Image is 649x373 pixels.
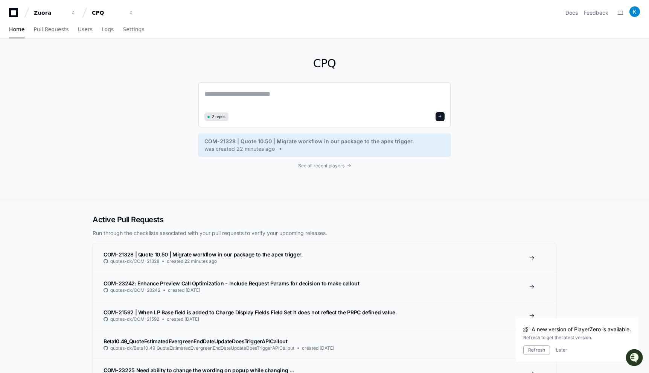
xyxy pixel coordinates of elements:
[110,287,160,293] span: quotes-dx/COM-23242
[104,309,397,315] span: COM-21592 | When LP Base field is added to Charge Display Fields Field Set it does not reflect th...
[9,21,24,38] a: Home
[565,9,578,17] a: Docs
[629,6,640,17] img: ACg8ocIif0STc2oPks-6hgyBTcxjpK6op6tYi9m55RDqfq1Ngdzrew=s96-c
[302,345,334,351] span: created [DATE]
[78,21,93,38] a: Users
[93,229,556,237] p: Run through the checklists associated with your pull requests to verify your upcoming releases.
[532,326,631,333] span: A new version of PlayerZero is available.
[93,330,556,359] a: Beta10.49_QuoteEstimatedEvergreenEndDateUpdateDoesTriggerAPICalloutquotes-dx/Beta10.49_QuoteEstim...
[167,316,199,322] span: created [DATE]
[34,21,69,38] a: Pull Requests
[198,57,451,70] h1: CPQ
[89,6,137,20] button: CPQ
[584,9,608,17] button: Feedback
[75,79,91,85] span: Pylon
[93,243,556,272] a: COM-21328 | Quote 10.50 | Migrate workflow in our package to the apex trigger.quotes-dx/COM-21328...
[110,316,159,322] span: quotes-dx/COM-21592
[204,138,445,153] a: COM-21328 | Quote 10.50 | Migrate workflow in our package to the apex trigger.was created 22 minu...
[556,347,567,353] button: Later
[104,338,288,344] span: Beta10.49_QuoteEstimatedEvergreenEndDateUpdateDoesTriggerAPICallout
[8,56,21,70] img: 1756235613930-3d25f9e4-fa56-45dd-b3ad-e072dfbd1548
[167,258,217,264] span: created 22 minutes ago
[93,301,556,330] a: COM-21592 | When LP Base field is added to Charge Display Fields Field Set it does not reflect th...
[8,8,23,23] img: PlayerZero
[198,163,451,169] a: See all recent players
[128,58,137,67] button: Start new chat
[523,335,631,341] div: Refresh to get the latest version.
[34,9,66,17] div: Zuora
[53,79,91,85] a: Powered byPylon
[110,345,294,351] span: quotes-dx/Beta10.49_QuoteEstimatedEvergreenEndDateUpdateDoesTriggerAPICallout
[26,56,123,64] div: Start new chat
[523,345,550,355] button: Refresh
[625,348,645,368] iframe: Open customer support
[78,27,93,32] span: Users
[9,27,24,32] span: Home
[93,272,556,301] a: COM-23242: Enhance Preview Call Optimization - Include Request Params for decision to make callou...
[102,21,114,38] a: Logs
[110,258,159,264] span: quotes-dx/COM-21328
[168,287,200,293] span: created [DATE]
[204,145,275,153] span: was created 22 minutes ago
[123,27,144,32] span: Settings
[102,27,114,32] span: Logs
[92,9,124,17] div: CPQ
[104,280,360,287] span: COM-23242: Enhance Preview Call Optimization - Include Request Params for decision to make callout
[26,64,109,70] div: We're offline, but we'll be back soon!
[104,251,303,258] span: COM-21328 | Quote 10.50 | Migrate workflow in our package to the apex trigger.
[212,114,225,120] span: 2 repos
[298,163,344,169] span: See all recent players
[31,6,79,20] button: Zuora
[8,30,137,42] div: Welcome
[93,214,556,225] h2: Active Pull Requests
[123,21,144,38] a: Settings
[34,27,69,32] span: Pull Requests
[204,138,414,145] span: COM-21328 | Quote 10.50 | Migrate workflow in our package to the apex trigger.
